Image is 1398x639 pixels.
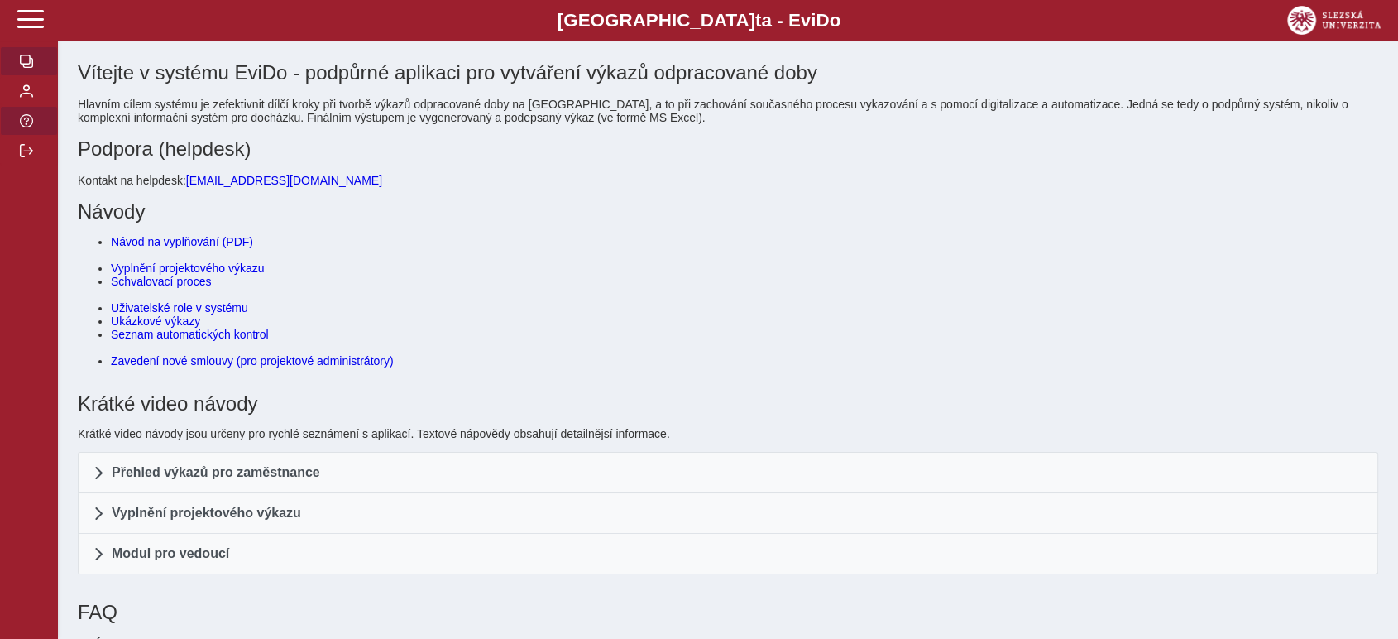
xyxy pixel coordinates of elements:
p: Krátké video návody jsou určeny pro rychlé seznámení s aplikací. Textové nápovědy obsahují detail... [78,427,1378,440]
a: Vyplnění projektového výkazu [111,262,264,275]
h1: Krátké video návody [78,392,1378,416]
a: Uživatelské role v systému [111,301,248,315]
a: Seznam automatických kontrol [111,328,269,341]
a: Návod na vyplňování (PDF) [111,235,253,248]
a: Schvalovací proces [111,275,211,288]
h1: Návody [78,200,1378,223]
span: t [755,10,761,31]
span: Přehled výkazů pro zaměstnance [112,466,320,479]
span: D [816,10,829,31]
span: Modul pro vedoucí [112,547,229,560]
img: logo_web_su.png [1287,6,1381,35]
h1: FAQ [78,601,1378,624]
a: Ukázkové výkazy [111,315,200,328]
a: [EMAIL_ADDRESS][DOMAIN_NAME] [186,174,382,187]
b: [GEOGRAPHIC_DATA] a - Evi [50,10,1348,31]
span: Vyplnění projektového výkazu [112,507,301,520]
h1: Vítejte v systému EviDo - podpůrné aplikaci pro vytváření výkazů odpracované doby [78,61,1378,84]
h1: Podpora (helpdesk) [78,137,1378,161]
a: Zavedení nové smlouvy (pro projektové administrátory) [111,354,394,368]
span: o [830,10,841,31]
